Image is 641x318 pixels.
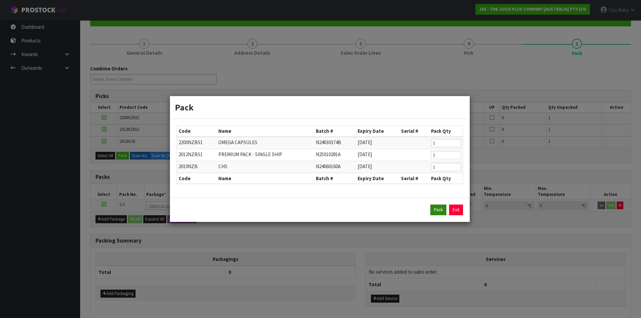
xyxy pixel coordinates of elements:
[316,163,341,170] span: N24060160A
[358,151,372,157] span: [DATE]
[218,139,257,145] span: OMEGA CAPSULES
[177,126,217,136] th: Code
[316,151,341,157] span: N25010281A
[356,173,399,184] th: Expiry Date
[399,173,429,184] th: Serial #
[314,126,356,136] th: Batch #
[179,139,203,145] span: 2200NZBS1
[429,126,463,136] th: Pack Qty
[429,173,463,184] th: Pack Qty
[399,126,429,136] th: Serial #
[218,163,227,170] span: CHS
[449,205,463,215] a: Exit
[358,163,372,170] span: [DATE]
[217,173,314,184] th: Name
[356,126,399,136] th: Expiry Date
[430,205,446,215] button: Pack
[314,173,356,184] th: Batch #
[358,139,372,145] span: [DATE]
[217,126,314,136] th: Name
[316,139,341,145] span: N24030374B
[179,151,203,157] span: 2012NZBS1
[177,173,217,184] th: Code
[175,101,465,113] h3: Pack
[218,151,282,157] span: PREMIUM PACK - SINGLE SHIP
[179,163,198,170] span: 2010NZB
